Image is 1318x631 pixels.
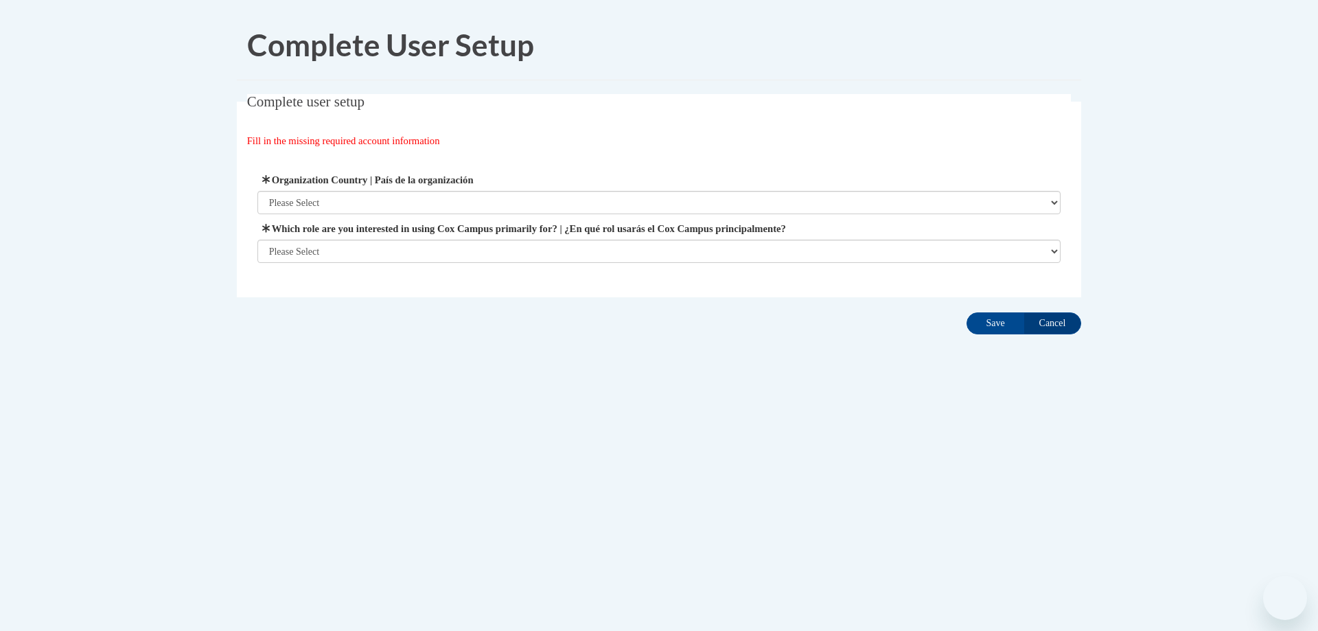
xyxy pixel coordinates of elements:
span: Fill in the missing required account information [247,135,440,146]
label: Organization Country | País de la organización [257,172,1061,187]
iframe: Button to launch messaging window [1263,576,1307,620]
input: Cancel [1024,312,1081,334]
input: Save [967,312,1024,334]
span: Complete user setup [247,93,365,110]
span: Complete User Setup [247,27,534,62]
label: Which role are you interested in using Cox Campus primarily for? | ¿En qué rol usarás el Cox Camp... [257,221,1061,236]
